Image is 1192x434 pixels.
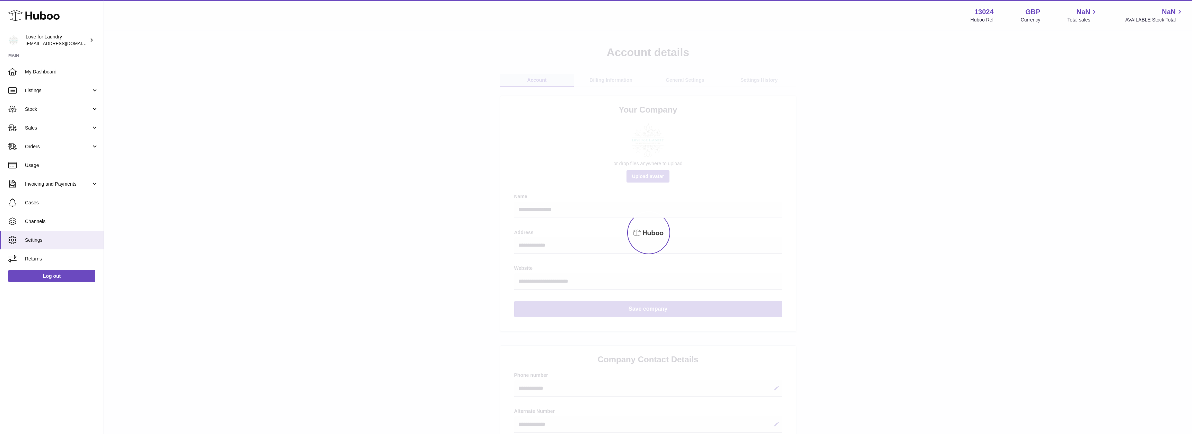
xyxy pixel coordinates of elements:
[1076,7,1090,17] span: NaN
[8,35,19,45] img: internalAdmin-13024@internal.huboo.com
[26,34,88,47] div: Love for Laundry
[25,218,98,225] span: Channels
[25,200,98,206] span: Cases
[25,87,91,94] span: Listings
[25,106,91,113] span: Stock
[25,162,98,169] span: Usage
[1067,7,1098,23] a: NaN Total sales
[26,41,102,46] span: [EMAIL_ADDRESS][DOMAIN_NAME]
[25,125,91,131] span: Sales
[1125,7,1184,23] a: NaN AVAILABLE Stock Total
[25,237,98,243] span: Settings
[1067,17,1098,23] span: Total sales
[1025,7,1040,17] strong: GBP
[8,270,95,282] a: Log out
[25,143,91,150] span: Orders
[25,256,98,262] span: Returns
[25,69,98,75] span: My Dashboard
[974,7,994,17] strong: 13024
[1125,17,1184,23] span: AVAILABLE Stock Total
[1021,17,1041,23] div: Currency
[971,17,994,23] div: Huboo Ref
[1162,7,1176,17] span: NaN
[25,181,91,187] span: Invoicing and Payments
